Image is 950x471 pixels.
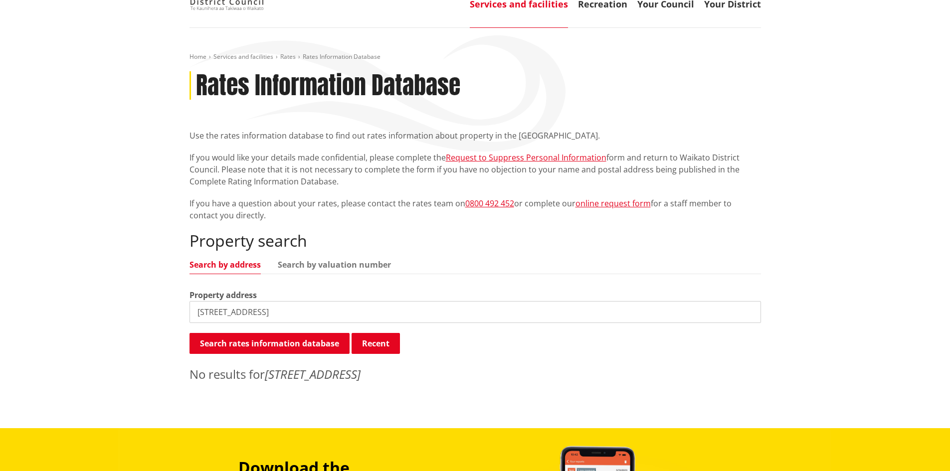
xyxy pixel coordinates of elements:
[352,333,400,354] button: Recent
[190,152,761,187] p: If you would like your details made confidential, please complete the form and return to Waikato ...
[190,261,261,269] a: Search by address
[190,289,257,301] label: Property address
[190,53,761,61] nav: breadcrumb
[303,52,380,61] span: Rates Information Database
[265,366,361,382] em: [STREET_ADDRESS]
[213,52,273,61] a: Services and facilities
[446,152,606,163] a: Request to Suppress Personal Information
[190,333,350,354] button: Search rates information database
[190,197,761,221] p: If you have a question about your rates, please contact the rates team on or complete our for a s...
[190,231,761,250] h2: Property search
[190,130,761,142] p: Use the rates information database to find out rates information about property in the [GEOGRAPHI...
[904,429,940,465] iframe: Messenger Launcher
[190,365,761,383] p: No results for
[190,301,761,323] input: e.g. Duke Street NGARUAWAHIA
[575,198,651,209] a: online request form
[278,261,391,269] a: Search by valuation number
[280,52,296,61] a: Rates
[465,198,514,209] a: 0800 492 452
[196,71,460,100] h1: Rates Information Database
[190,52,206,61] a: Home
